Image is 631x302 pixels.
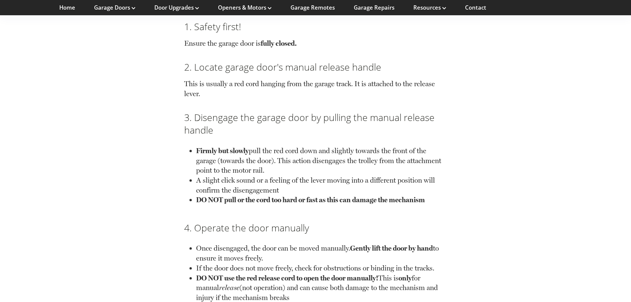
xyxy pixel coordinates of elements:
p: Ensure the garage door is [184,38,447,48]
a: Openers & Motors [218,4,272,11]
strong: DO NOT use the red release cord to open the door manually! [196,274,378,282]
strong: DO NOT pull or the cord too hard or fast as this can damage the mechanism [196,196,425,204]
em: release [219,283,239,292]
h3: 2. Locate garage door's manual release handle [184,61,447,73]
a: Home [59,4,75,11]
h3: 4. Operate the door manually [184,221,447,234]
a: Garage Repairs [354,4,394,11]
a: Door Upgrades [154,4,199,11]
h3: 1. Safety first! [184,20,447,33]
strong: Firmly but slowly [196,147,249,155]
p: pull the red cord down and slightly towards the front of the garage (towards the door). This acti... [196,146,447,175]
p: This is usually a red cord hanging from the garage track. It is attached to the release lever. [184,79,447,98]
strong: Gently lift the door by hand [350,244,433,252]
strong: fully closed. [261,39,297,47]
a: Garage Doors [94,4,135,11]
a: Resources [413,4,446,11]
strong: only [398,274,412,282]
h3: 3. Disengage the garage door by pulling the manual release handle [184,111,447,136]
p: A slight click sound or a feeling of the lever moving into a different position will confirm the ... [196,175,447,195]
a: Garage Remotes [290,4,335,11]
p: If the door does not move freely, check for obstructions or binding in the tracks. [196,263,447,273]
a: Contact [465,4,486,11]
p: Once disengaged, the door can be moved manually. to ensure it moves freely. [196,243,447,263]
